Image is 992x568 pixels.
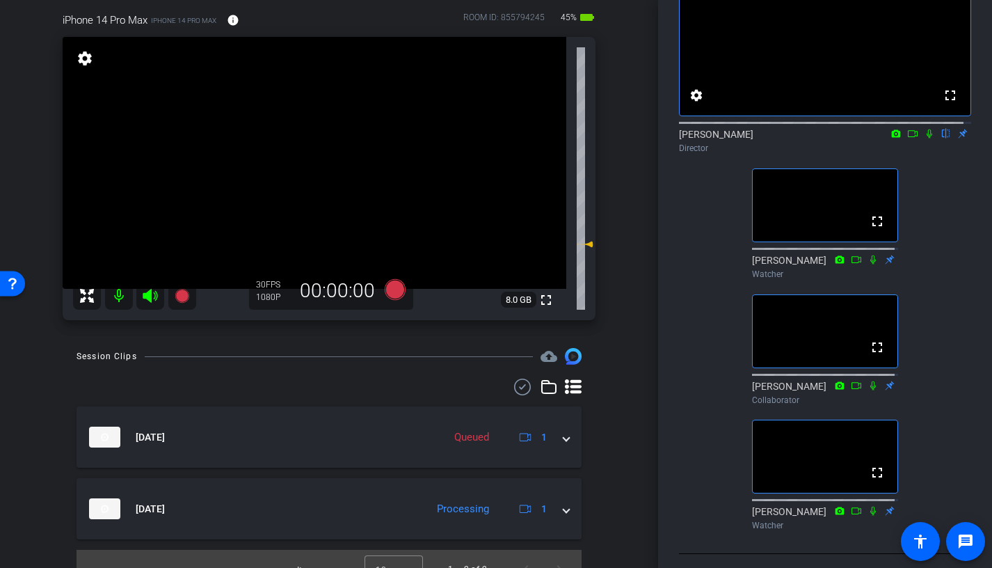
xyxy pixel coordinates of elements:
[541,348,557,365] span: Destinations for your clips
[63,13,147,28] span: iPhone 14 Pro Max
[77,349,137,363] div: Session Clips
[957,533,974,550] mat-icon: message
[752,394,898,407] div: Collaborator
[77,478,582,539] mat-expansion-panel-header: thumb-nail[DATE]Processing1
[912,533,929,550] mat-icon: accessibility
[579,9,595,26] mat-icon: battery_std
[752,253,898,281] div: [PERSON_NAME]
[291,279,384,303] div: 00:00:00
[752,519,898,532] div: Watcher
[227,14,239,26] mat-icon: info
[447,429,496,445] div: Queued
[89,427,120,448] img: thumb-nail
[559,6,579,29] span: 45%
[869,339,886,356] mat-icon: fullscreen
[679,127,971,155] div: [PERSON_NAME]
[430,501,496,517] div: Processing
[869,464,886,481] mat-icon: fullscreen
[869,213,886,230] mat-icon: fullscreen
[752,379,898,407] div: [PERSON_NAME]
[77,407,582,468] mat-expansion-panel-header: thumb-nail[DATE]Queued1
[256,292,291,303] div: 1080P
[679,142,971,155] div: Director
[89,498,120,519] img: thumb-nail
[151,15,216,26] span: iPhone 14 Pro Max
[256,279,291,290] div: 30
[942,87,959,104] mat-icon: fullscreen
[75,50,95,67] mat-icon: settings
[938,127,954,139] mat-icon: flip
[541,430,547,445] span: 1
[565,348,582,365] img: Session clips
[752,505,898,532] div: [PERSON_NAME]
[541,348,557,365] mat-icon: cloud_upload
[688,87,705,104] mat-icon: settings
[136,502,165,516] span: [DATE]
[501,292,536,308] span: 8.0 GB
[541,502,547,516] span: 1
[463,11,545,31] div: ROOM ID: 855794245
[752,268,898,281] div: Watcher
[538,292,554,308] mat-icon: fullscreen
[136,430,165,445] span: [DATE]
[266,280,280,290] span: FPS
[577,236,593,253] mat-icon: -10 dB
